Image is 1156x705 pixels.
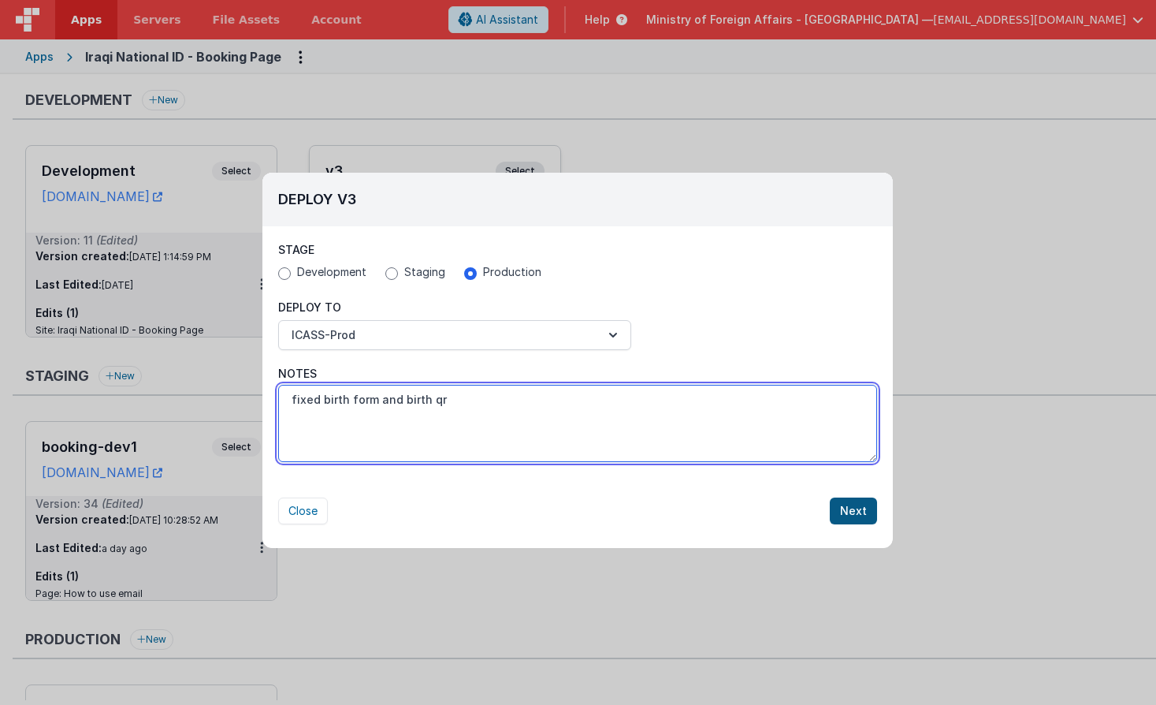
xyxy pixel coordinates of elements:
[830,498,877,524] button: Next
[483,264,541,280] span: Production
[278,385,877,462] textarea: Notes
[278,188,877,211] h2: Deploy v3
[278,498,328,524] button: Close
[278,300,631,315] p: Deploy To
[278,267,291,280] input: Development
[404,264,445,280] span: Staging
[385,267,398,280] input: Staging
[278,320,631,350] button: ICASS-Prod
[464,267,477,280] input: Production
[278,366,317,382] span: Notes
[297,264,366,280] span: Development
[278,243,314,256] span: Stage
